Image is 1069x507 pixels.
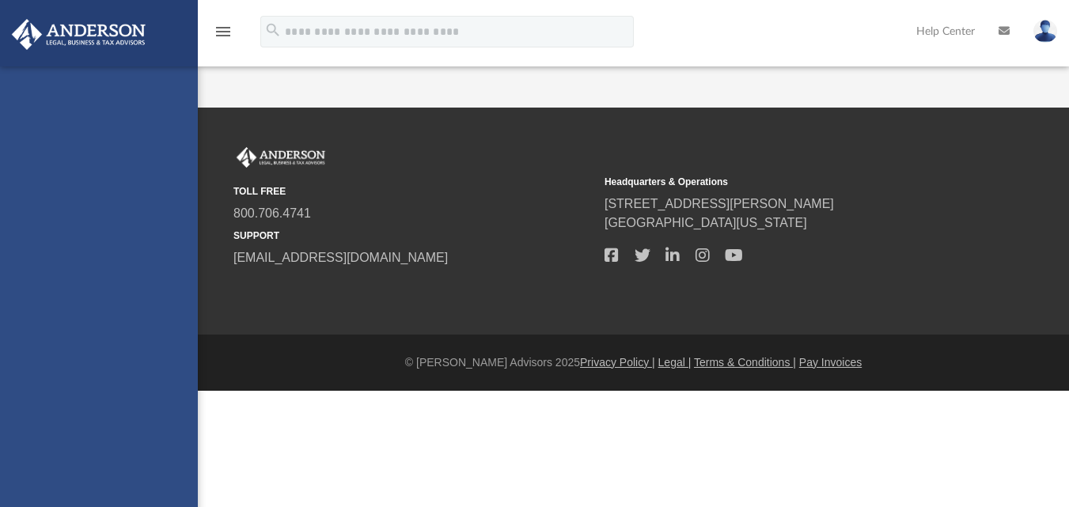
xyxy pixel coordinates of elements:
div: © [PERSON_NAME] Advisors 2025 [198,354,1069,371]
small: TOLL FREE [233,184,593,199]
small: SUPPORT [233,229,593,243]
a: Privacy Policy | [580,356,655,369]
a: Terms & Conditions | [694,356,796,369]
a: Legal | [658,356,692,369]
i: search [264,21,282,39]
img: Anderson Advisors Platinum Portal [233,147,328,168]
a: [EMAIL_ADDRESS][DOMAIN_NAME] [233,251,448,264]
small: Headquarters & Operations [605,175,965,189]
a: Pay Invoices [799,356,862,369]
a: 800.706.4741 [233,206,311,220]
i: menu [214,22,233,41]
a: menu [214,30,233,41]
a: [STREET_ADDRESS][PERSON_NAME] [605,197,834,210]
img: Anderson Advisors Platinum Portal [7,19,150,50]
a: [GEOGRAPHIC_DATA][US_STATE] [605,216,807,229]
img: User Pic [1033,20,1057,43]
